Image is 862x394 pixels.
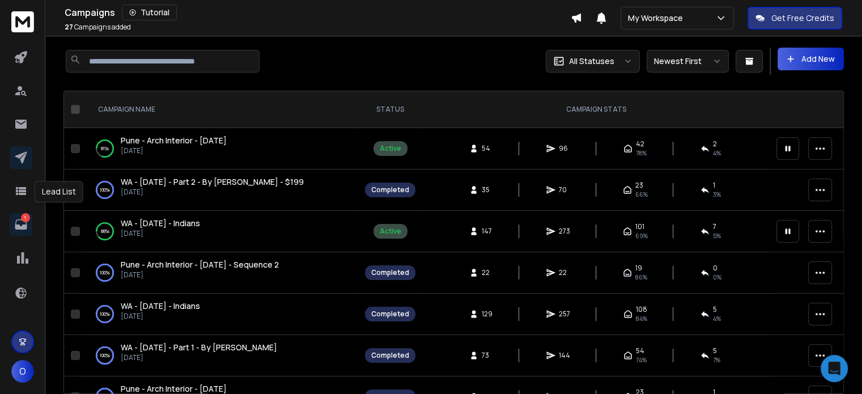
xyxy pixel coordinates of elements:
[713,190,721,199] span: 3 %
[101,143,109,154] p: 81 %
[84,91,358,128] th: CAMPAIGN NAME
[771,12,834,24] p: Get Free Credits
[482,268,493,277] span: 22
[482,185,493,194] span: 35
[100,184,110,196] p: 100 %
[559,351,570,360] span: 144
[635,181,643,190] span: 23
[628,12,687,24] p: My Workspace
[635,231,648,240] span: 69 %
[380,227,401,236] div: Active
[11,360,34,383] button: O
[713,264,717,273] span: 0
[713,181,715,190] span: 1
[636,149,647,158] span: 78 %
[121,188,304,197] p: [DATE]
[84,252,358,294] td: 100%Pune - Arch Interior - [DATE] - Sequence 2[DATE]
[121,146,227,155] p: [DATE]
[10,213,32,236] a: 1
[121,353,277,362] p: [DATE]
[121,342,277,353] a: WA - [DATE] - Part 1 - By [PERSON_NAME]
[121,176,304,188] a: WA - [DATE] - Part 2 - By [PERSON_NAME] - $199
[35,181,83,202] div: Lead List
[482,310,493,319] span: 129
[121,135,227,146] a: Pune - Arch Interior - [DATE]
[559,268,570,277] span: 22
[121,259,279,270] a: Pune - Arch Interior - [DATE] - Sequence 2
[122,5,177,20] button: Tutorial
[559,144,570,153] span: 96
[821,355,848,382] div: Open Intercom Messenger
[380,144,401,153] div: Active
[635,264,642,273] span: 19
[358,91,422,128] th: STATUS
[713,139,717,149] span: 2
[84,211,358,252] td: 88%WA - [DATE] - Indians[DATE]
[121,312,200,321] p: [DATE]
[371,268,409,277] div: Completed
[371,351,409,360] div: Completed
[636,139,644,149] span: 42
[84,294,358,335] td: 100%WA - [DATE] - Indians[DATE]
[713,346,717,355] span: 5
[569,56,614,67] p: All Statuses
[121,229,200,238] p: [DATE]
[713,314,721,323] span: 4 %
[371,185,409,194] div: Completed
[647,50,729,73] button: Newest First
[482,351,493,360] span: 73
[100,267,110,278] p: 100 %
[713,273,721,282] span: 0 %
[635,190,648,199] span: 66 %
[422,91,770,128] th: CAMPAIGN STATS
[121,300,200,312] a: WA - [DATE] - Indians
[559,310,570,319] span: 257
[101,226,109,237] p: 88 %
[84,170,358,211] td: 100%WA - [DATE] - Part 2 - By [PERSON_NAME] - $199[DATE]
[65,22,73,32] span: 27
[713,149,721,158] span: 4 %
[713,231,721,240] span: 5 %
[65,5,571,20] div: Campaigns
[100,350,110,361] p: 100 %
[121,176,304,187] span: WA - [DATE] - Part 2 - By [PERSON_NAME] - $199
[121,218,200,228] span: WA - [DATE] - Indians
[100,308,110,320] p: 100 %
[84,128,358,170] td: 81%Pune - Arch Interior - [DATE][DATE]
[65,23,131,32] p: Campaigns added
[121,300,200,311] span: WA - [DATE] - Indians
[559,185,570,194] span: 70
[482,227,493,236] span: 147
[21,213,30,222] p: 1
[713,355,720,365] span: 7 %
[121,218,200,229] a: WA - [DATE] - Indians
[636,305,647,314] span: 108
[636,355,647,365] span: 74 %
[482,144,493,153] span: 54
[636,314,647,323] span: 84 %
[84,335,358,376] td: 100%WA - [DATE] - Part 1 - By [PERSON_NAME][DATE]
[713,222,716,231] span: 7
[371,310,409,319] div: Completed
[121,270,279,279] p: [DATE]
[121,383,227,394] span: Pune - Arch Interior - [DATE]
[713,305,717,314] span: 5
[635,273,647,282] span: 86 %
[748,7,842,29] button: Get Free Credits
[778,48,844,70] button: Add New
[635,222,644,231] span: 101
[636,346,644,355] span: 54
[559,227,570,236] span: 273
